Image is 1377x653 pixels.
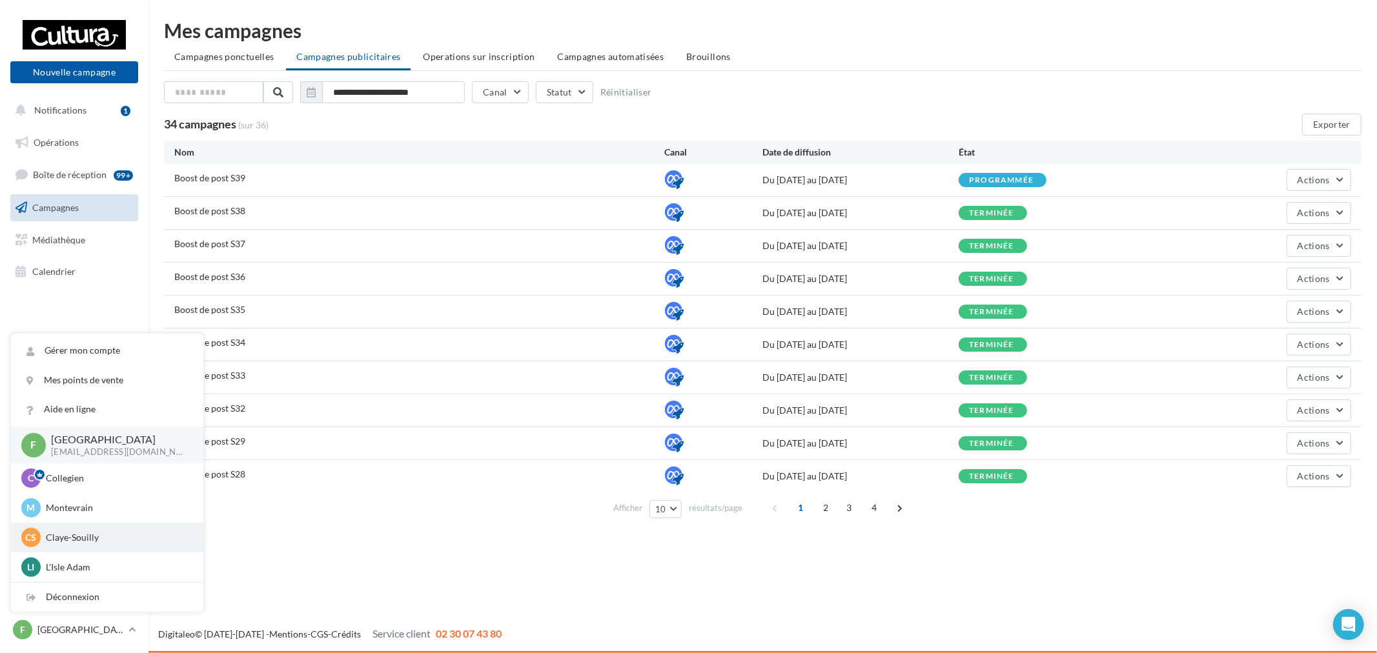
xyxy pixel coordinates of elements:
span: Boost de post S35 [174,304,245,315]
span: Actions [1298,339,1330,350]
button: Actions [1287,399,1351,421]
div: Canal [665,146,763,159]
button: Notifications 1 [8,97,136,124]
span: Afficher [613,502,642,514]
div: Du [DATE] au [DATE] [762,437,959,450]
a: Gérer mon compte [11,336,203,365]
span: Actions [1298,437,1330,448]
span: Actions [1298,372,1330,383]
div: Date de diffusion [762,146,959,159]
div: 1 [121,106,130,116]
button: 10 [649,500,682,518]
span: Brouillons [686,51,731,62]
button: Nouvelle campagne [10,61,138,83]
div: Du [DATE] au [DATE] [762,206,959,219]
span: Actions [1298,240,1330,251]
span: Operations sur inscription [423,51,535,62]
span: Boost de post S36 [174,271,245,282]
div: terminée [969,439,1014,448]
p: [GEOGRAPHIC_DATA] [37,623,123,636]
button: Actions [1287,465,1351,487]
div: Nom [174,146,665,159]
span: Boost de post S37 [174,238,245,249]
p: [GEOGRAPHIC_DATA] [51,432,183,447]
div: Open Intercom Messenger [1333,609,1364,640]
div: terminée [969,472,1014,481]
p: Montevrain [46,501,188,514]
a: Boîte de réception99+ [8,161,141,188]
span: Actions [1298,207,1330,218]
span: 4 [864,497,884,518]
div: Mes campagnes [164,21,1362,40]
p: L'Isle Adam [46,561,188,574]
a: Digitaleo [158,628,195,639]
span: Notifications [34,105,87,116]
span: Boost de post S29 [174,436,245,447]
button: Actions [1287,301,1351,323]
span: Actions [1298,470,1330,481]
span: Actions [1298,405,1330,416]
span: 3 [839,497,859,518]
span: (sur 36) [238,119,269,130]
span: CS [26,531,37,544]
button: Canal [472,81,529,103]
p: Claye-Souilly [46,531,188,544]
div: terminée [969,275,1014,283]
span: 02 30 07 43 80 [436,627,502,639]
a: Opérations [8,129,141,156]
span: Campagnes ponctuelles [174,51,274,62]
p: Collegien [46,472,188,485]
span: Boost de post S38 [174,205,245,216]
div: terminée [969,341,1014,349]
button: Actions [1287,235,1351,257]
a: Médiathèque [8,226,141,254]
span: Opérations [34,137,79,148]
span: Boost de post S32 [174,403,245,414]
div: terminée [969,308,1014,316]
div: 99+ [114,170,133,181]
button: Actions [1287,432,1351,454]
a: Crédits [331,628,361,639]
button: Actions [1287,268,1351,290]
span: C [28,472,34,485]
span: Actions [1298,306,1330,317]
div: Du [DATE] au [DATE] [762,371,959,384]
button: Actions [1287,367,1351,388]
span: F [31,437,37,452]
span: Actions [1298,273,1330,284]
div: terminée [969,374,1014,382]
span: Boost de post S28 [174,468,245,479]
button: Réinitialiser [600,87,652,97]
a: Mentions [269,628,307,639]
span: F [20,623,25,636]
button: Actions [1287,169,1351,191]
span: Boost de post S33 [174,370,245,381]
a: Aide en ligne [11,395,203,424]
span: 2 [815,497,836,518]
div: Du [DATE] au [DATE] [762,272,959,285]
div: terminée [969,242,1014,250]
span: 34 campagnes [164,117,236,131]
div: Du [DATE] au [DATE] [762,239,959,252]
a: Campagnes [8,194,141,221]
span: 10 [655,504,666,514]
span: résultats/page [689,502,742,514]
div: terminée [969,407,1014,415]
div: terminée [969,209,1014,217]
span: Boost de post S39 [174,172,245,183]
div: État [959,146,1155,159]
span: M [27,501,36,514]
div: Du [DATE] au [DATE] [762,174,959,186]
span: Service client [372,627,431,639]
p: [EMAIL_ADDRESS][DOMAIN_NAME] [51,447,183,458]
a: Mes points de vente [11,366,203,395]
span: Médiathèque [32,234,85,245]
div: Du [DATE] au [DATE] [762,338,959,351]
div: Du [DATE] au [DATE] [762,305,959,318]
span: Campagnes [32,202,79,213]
button: Actions [1287,202,1351,224]
div: Déconnexion [11,583,203,612]
span: LI [28,561,35,574]
span: Boîte de réception [33,169,107,180]
button: Exporter [1302,114,1362,136]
